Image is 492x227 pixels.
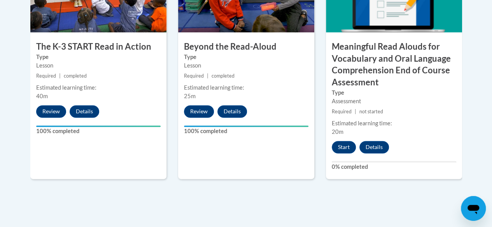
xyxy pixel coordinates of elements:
[184,127,308,135] label: 100% completed
[64,73,87,79] span: completed
[184,105,214,118] button: Review
[332,128,343,135] span: 20m
[207,73,208,79] span: |
[178,41,314,53] h3: Beyond the Read-Aloud
[184,83,308,92] div: Estimated learning time:
[36,105,66,118] button: Review
[332,163,456,171] label: 0% completed
[332,88,456,97] label: Type
[355,109,356,114] span: |
[36,53,161,61] label: Type
[59,73,61,79] span: |
[332,141,356,153] button: Start
[36,61,161,70] div: Lesson
[332,119,456,128] div: Estimated learning time:
[184,125,308,127] div: Your progress
[184,53,308,61] label: Type
[359,141,389,153] button: Details
[36,73,56,79] span: Required
[217,105,247,118] button: Details
[36,83,161,92] div: Estimated learning time:
[461,196,486,221] iframe: Button to launch messaging window
[36,125,161,127] div: Your progress
[359,109,383,114] span: not started
[326,41,462,88] h3: Meaningful Read Alouds for Vocabulary and Oral Language Comprehension End of Course Assessment
[30,41,166,53] h3: The K-3 START Read in Action
[332,109,352,114] span: Required
[36,127,161,135] label: 100% completed
[36,93,48,99] span: 40m
[184,61,308,70] div: Lesson
[184,73,204,79] span: Required
[70,105,99,118] button: Details
[332,97,456,106] div: Assessment
[212,73,235,79] span: completed
[184,93,196,99] span: 25m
